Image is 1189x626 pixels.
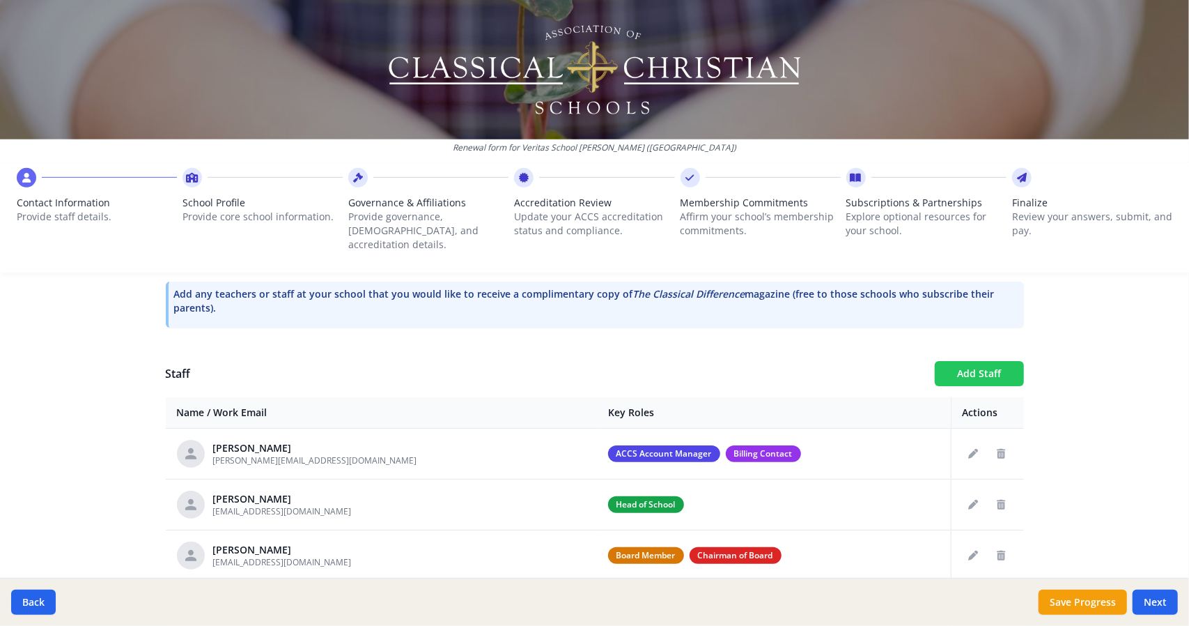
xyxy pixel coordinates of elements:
[11,590,56,615] button: Back
[690,547,782,564] span: Chairman of Board
[633,287,745,300] i: The Classical Difference
[990,494,1013,516] button: Delete staff
[597,397,951,429] th: Key Roles
[608,445,720,462] span: ACCS Account Manager
[951,397,1024,429] th: Actions
[514,210,674,238] p: Update your ACCS accreditation status and compliance.
[1012,196,1172,210] span: Finalize
[681,210,841,238] p: Affirm your school’s membership commitments.
[174,287,1018,315] p: Add any teachers or staff at your school that you would like to receive a complimentary copy of m...
[608,496,684,513] span: Head of School
[726,445,801,462] span: Billing Contact
[213,556,352,568] span: [EMAIL_ADDRESS][DOMAIN_NAME]
[963,494,985,516] button: Edit staff
[963,443,985,465] button: Edit staff
[17,210,177,224] p: Provide staff details.
[1039,590,1127,615] button: Save Progress
[1012,210,1172,238] p: Review your answers, submit, and pay.
[182,196,343,210] span: School Profile
[166,365,924,382] h1: Staff
[166,397,597,429] th: Name / Work Email
[348,210,508,252] p: Provide governance, [DEMOGRAPHIC_DATA], and accreditation details.
[213,441,417,455] div: [PERSON_NAME]
[990,544,1013,567] button: Delete staff
[935,361,1024,386] button: Add Staff
[213,543,352,557] div: [PERSON_NAME]
[213,505,352,517] span: [EMAIL_ADDRESS][DOMAIN_NAME]
[182,210,343,224] p: Provide core school information.
[514,196,674,210] span: Accreditation Review
[681,196,841,210] span: Membership Commitments
[1133,590,1178,615] button: Next
[348,196,508,210] span: Governance & Affiliations
[213,455,417,466] span: [PERSON_NAME][EMAIL_ADDRESS][DOMAIN_NAME]
[846,196,1007,210] span: Subscriptions & Partnerships
[963,544,985,567] button: Edit staff
[386,21,803,119] img: Logo
[213,492,352,506] div: [PERSON_NAME]
[846,210,1007,238] p: Explore optional resources for your school.
[608,547,684,564] span: Board Member
[17,196,177,210] span: Contact Information
[990,443,1013,465] button: Delete staff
